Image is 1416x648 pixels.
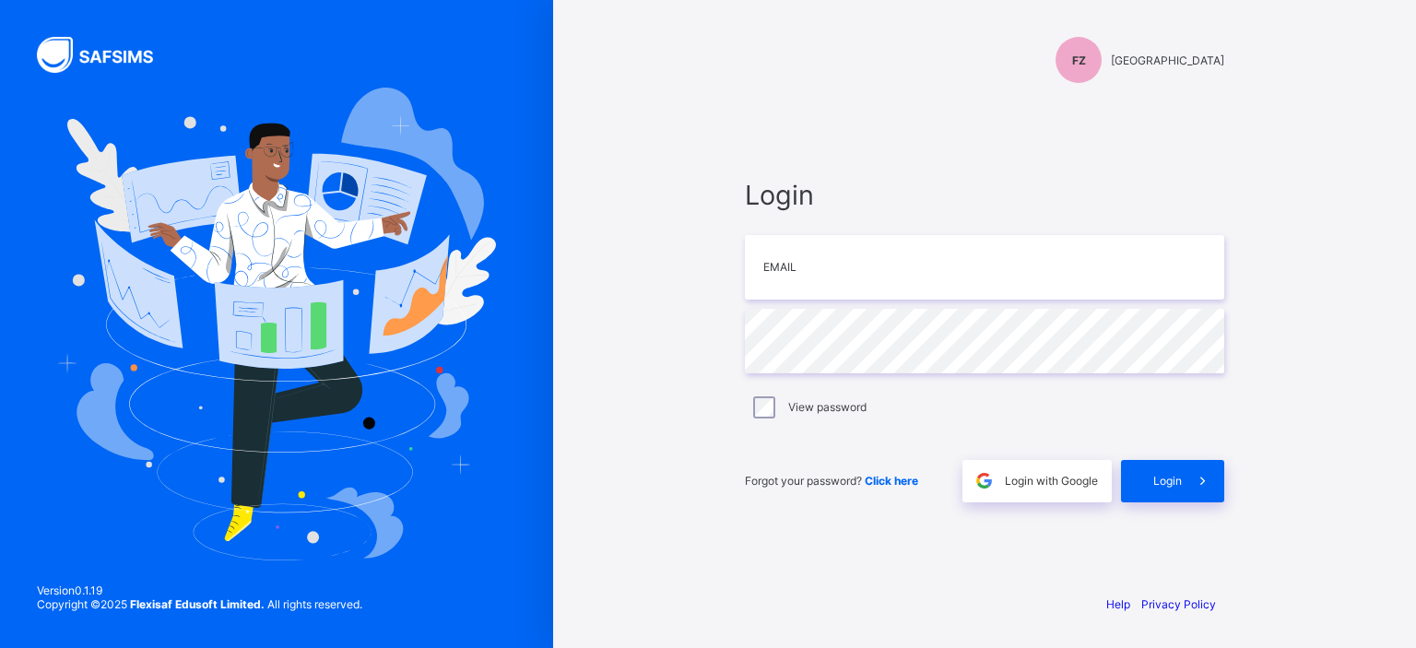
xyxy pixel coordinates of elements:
span: Forgot your password? [745,474,918,488]
label: View password [788,400,867,414]
span: [GEOGRAPHIC_DATA] [1111,53,1224,67]
span: Version 0.1.19 [37,583,362,597]
img: Hero Image [57,88,496,560]
img: SAFSIMS Logo [37,37,175,73]
a: Click here [865,474,918,488]
img: google.396cfc9801f0270233282035f929180a.svg [973,470,995,491]
a: Help [1106,597,1130,611]
span: FZ [1072,53,1086,67]
a: Privacy Policy [1141,597,1216,611]
span: Login [1153,474,1182,488]
strong: Flexisaf Edusoft Limited. [130,597,265,611]
span: Login with Google [1005,474,1098,488]
span: Copyright © 2025 All rights reserved. [37,597,362,611]
span: Login [745,179,1224,211]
